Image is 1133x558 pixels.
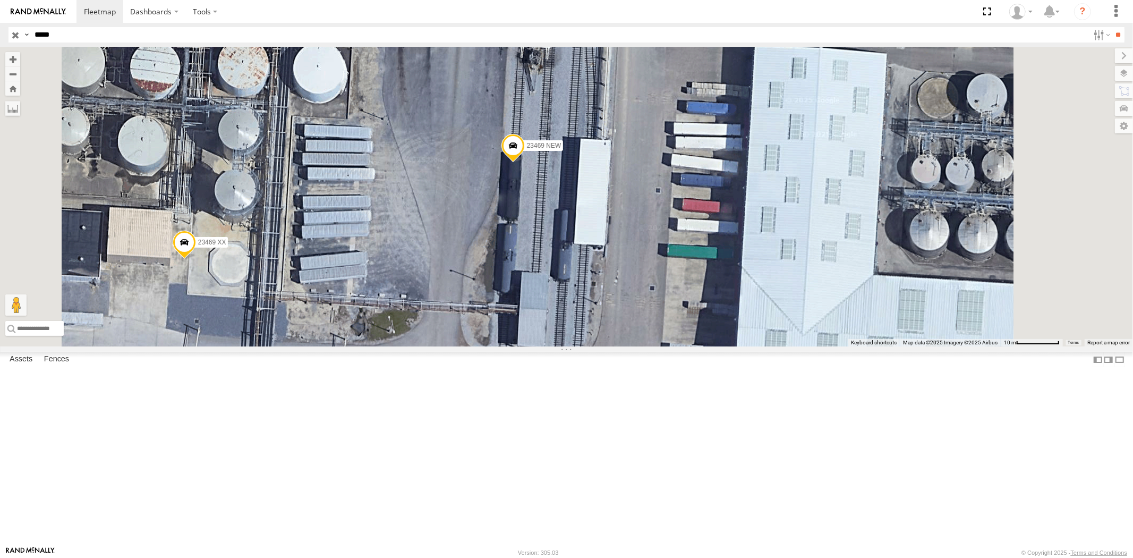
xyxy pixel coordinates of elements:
i: ? [1074,3,1091,20]
button: Zoom in [5,52,20,66]
label: Measure [5,101,20,116]
label: Assets [4,352,38,367]
span: Map data ©2025 Imagery ©2025 Airbus [903,340,998,345]
button: Map Scale: 10 m per 78 pixels [1001,339,1063,346]
div: © Copyright 2025 - [1021,549,1127,556]
span: 23469 XX [198,239,226,246]
button: Keyboard shortcuts [851,339,897,346]
a: Report a map error [1087,340,1130,345]
label: Map Settings [1115,119,1133,133]
span: 10 m [1004,340,1016,345]
a: Visit our Website [6,547,55,558]
label: Fences [39,352,74,367]
label: Dock Summary Table to the Left [1093,352,1103,367]
button: Zoom Home [5,81,20,96]
a: Terms and Conditions [1071,549,1127,556]
div: Version: 305.03 [518,549,558,556]
img: rand-logo.svg [11,8,66,15]
button: Drag Pegman onto the map to open Street View [5,294,27,316]
button: Zoom out [5,66,20,81]
label: Hide Summary Table [1114,352,1125,367]
label: Dock Summary Table to the Right [1103,352,1114,367]
label: Search Query [22,27,31,43]
div: Sardor Khadjimedov [1006,4,1036,20]
label: Search Filter Options [1089,27,1112,43]
span: 23469 NEW [526,142,561,149]
a: Terms [1068,341,1079,345]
